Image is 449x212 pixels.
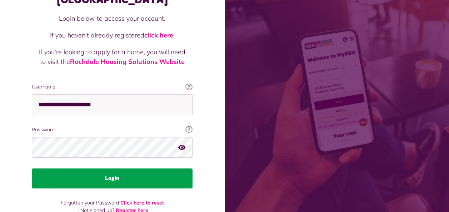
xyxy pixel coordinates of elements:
button: Login [32,168,193,188]
span: Forgotten your Password [61,200,119,206]
a: Rochdale Housing Solutions Website [70,57,185,66]
label: Username [32,83,193,91]
p: If you haven't already registered . [39,30,185,40]
p: Login below to access your account. [39,14,185,23]
a: Click here to reset [120,200,164,206]
label: Password [32,126,193,133]
p: If you're looking to apply for a home, you will need to visit the [39,47,185,66]
a: click here [144,31,173,39]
